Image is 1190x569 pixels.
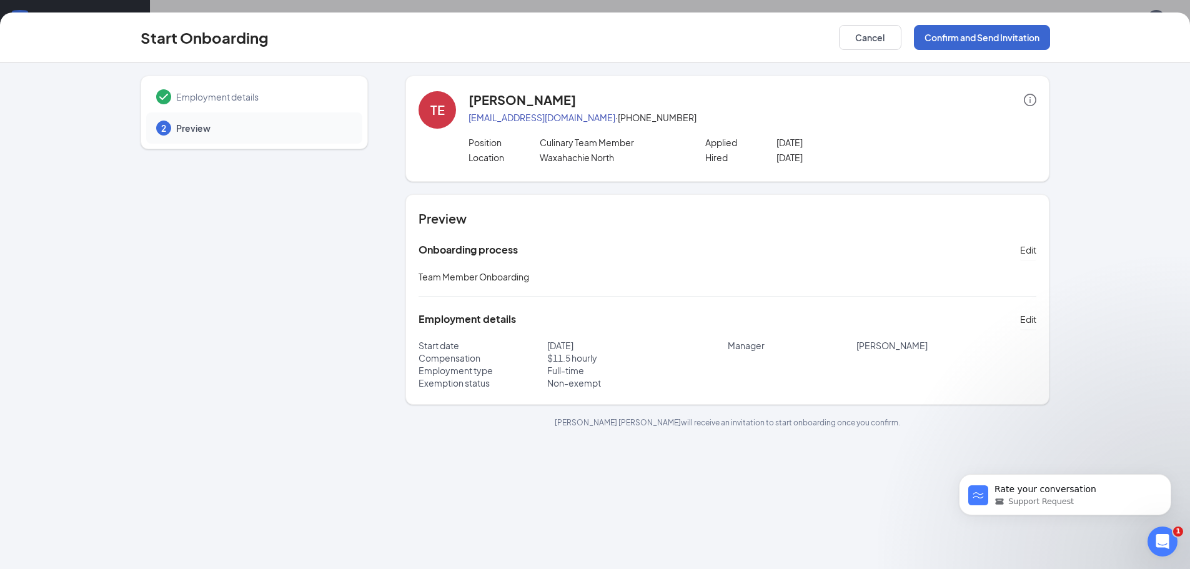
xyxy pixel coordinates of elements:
[547,364,728,377] p: Full-time
[161,122,166,134] span: 2
[469,111,1036,124] p: · [PHONE_NUMBER]
[1173,527,1183,537] span: 1
[547,339,728,352] p: [DATE]
[1148,527,1178,557] iframe: Intercom live chat
[705,151,776,164] p: Hired
[940,448,1190,535] iframe: Intercom notifications message
[728,339,856,352] p: Manager
[705,136,776,149] p: Applied
[1020,309,1036,329] button: Edit
[1020,244,1036,256] span: Edit
[547,352,728,364] p: $ 11.5 hourly
[776,151,918,164] p: [DATE]
[540,151,682,164] p: Waxahachie North
[540,136,682,149] p: Culinary Team Member
[547,377,728,389] p: Non-exempt
[914,25,1050,50] button: Confirm and Send Invitation
[1024,94,1036,106] span: info-circle
[419,210,1036,227] h4: Preview
[141,27,269,48] h3: Start Onboarding
[419,339,547,352] p: Start date
[419,271,529,282] span: Team Member Onboarding
[469,112,615,123] a: [EMAIL_ADDRESS][DOMAIN_NAME]
[469,136,540,149] p: Position
[419,377,547,389] p: Exemption status
[419,364,547,377] p: Employment type
[469,91,576,109] h4: [PERSON_NAME]
[1020,240,1036,260] button: Edit
[405,417,1049,428] p: [PERSON_NAME] [PERSON_NAME] will receive an invitation to start onboarding once you confirm.
[419,243,518,257] h5: Onboarding process
[156,89,171,104] svg: Checkmark
[839,25,901,50] button: Cancel
[419,352,547,364] p: Compensation
[856,339,1037,352] p: [PERSON_NAME]
[776,136,918,149] p: [DATE]
[430,101,445,119] div: TE
[176,91,350,103] span: Employment details
[176,122,350,134] span: Preview
[419,312,516,326] h5: Employment details
[1020,313,1036,325] span: Edit
[469,151,540,164] p: Location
